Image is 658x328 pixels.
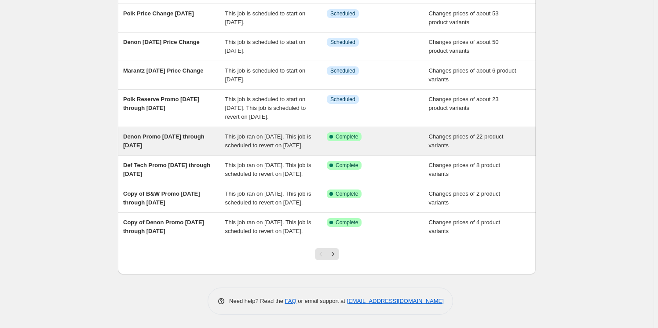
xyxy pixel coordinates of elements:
[315,248,339,260] nav: Pagination
[285,298,296,304] a: FAQ
[336,162,358,169] span: Complete
[123,67,204,74] span: Marantz [DATE] Price Change
[429,133,504,149] span: Changes prices of 22 product variants
[123,96,199,111] span: Polk Reserve Promo [DATE] through [DATE]
[330,39,355,46] span: Scheduled
[429,39,499,54] span: Changes prices of about 50 product variants
[330,67,355,74] span: Scheduled
[296,298,347,304] span: or email support at
[225,190,311,206] span: This job ran on [DATE]. This job is scheduled to revert on [DATE].
[429,162,501,177] span: Changes prices of 8 product variants
[225,162,311,177] span: This job ran on [DATE]. This job is scheduled to revert on [DATE].
[123,219,204,234] span: Copy of Denon Promo [DATE] through [DATE]
[330,10,355,17] span: Scheduled
[123,162,210,177] span: Def Tech Promo [DATE] through [DATE]
[429,10,499,26] span: Changes prices of about 53 product variants
[429,96,499,111] span: Changes prices of about 23 product variants
[429,219,501,234] span: Changes prices of 4 product variants
[347,298,444,304] a: [EMAIL_ADDRESS][DOMAIN_NAME]
[123,133,205,149] span: Denon Promo [DATE] through [DATE]
[429,190,501,206] span: Changes prices of 2 product variants
[123,39,200,45] span: Denon [DATE] Price Change
[225,96,306,120] span: This job is scheduled to start on [DATE]. This job is scheduled to revert on [DATE].
[336,190,358,197] span: Complete
[327,248,339,260] button: Next
[336,133,358,140] span: Complete
[123,10,194,17] span: Polk Price Change [DATE]
[225,39,306,54] span: This job is scheduled to start on [DATE].
[229,298,285,304] span: Need help? Read the
[336,219,358,226] span: Complete
[330,96,355,103] span: Scheduled
[123,190,200,206] span: Copy of B&W Promo [DATE] through [DATE]
[225,219,311,234] span: This job ran on [DATE]. This job is scheduled to revert on [DATE].
[225,10,306,26] span: This job is scheduled to start on [DATE].
[225,67,306,83] span: This job is scheduled to start on [DATE].
[429,67,516,83] span: Changes prices of about 6 product variants
[225,133,311,149] span: This job ran on [DATE]. This job is scheduled to revert on [DATE].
